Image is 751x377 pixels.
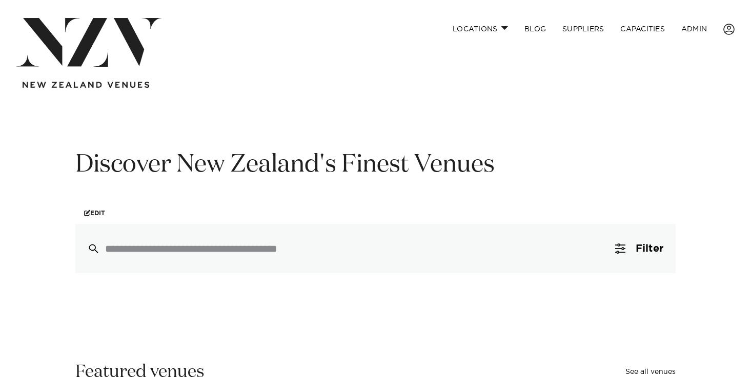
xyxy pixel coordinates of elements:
[16,18,161,67] img: nzv-logo.png
[625,368,676,375] a: See all venues
[636,243,663,254] span: Filter
[673,18,715,40] a: ADMIN
[75,149,676,181] h1: Discover New Zealand's Finest Venues
[75,202,114,224] a: Edit
[516,18,554,40] a: BLOG
[612,18,673,40] a: Capacities
[554,18,612,40] a: SUPPLIERS
[603,224,676,273] button: Filter
[23,82,149,88] img: new-zealand-venues-text.png
[444,18,516,40] a: Locations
